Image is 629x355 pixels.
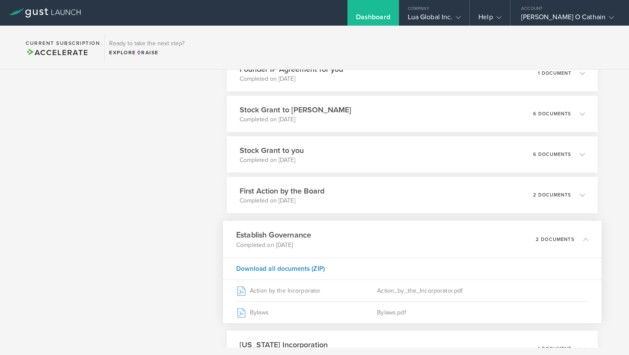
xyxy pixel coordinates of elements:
h3: [US_STATE] Incorporation [240,339,328,350]
p: Completed on [DATE] [240,197,324,205]
h3: First Action by the Board [240,185,324,197]
div: Dashboard [356,13,390,26]
span: Accelerate [26,48,88,57]
h3: Establish Governance [236,229,311,241]
p: 2 documents [533,193,571,197]
div: Ready to take the next step?ExploreRaise [104,34,189,61]
div: Action_by_the_Incorporator.pdf [377,280,588,301]
p: 1 document [538,346,571,351]
h3: Ready to take the next step? [109,41,184,47]
div: Download all documents (ZIP) [223,258,602,279]
iframe: Chat Widget [586,314,629,355]
span: Raise [136,50,159,56]
h2: Current Subscription [26,41,100,46]
div: Help [478,13,501,26]
p: Completed on [DATE] [240,156,304,164]
div: Bylaws.pdf [377,302,588,323]
div: Action by the Incorporator [236,280,377,301]
p: 6 documents [533,152,571,157]
div: Explore [109,49,184,56]
p: 2 documents [536,237,575,241]
h3: Stock Grant to [PERSON_NAME] [240,104,351,115]
p: 1 document [538,71,571,76]
p: Completed on [DATE] [240,75,343,83]
p: Completed on [DATE] [240,115,351,124]
div: [PERSON_NAME] O Cathain [521,13,614,26]
p: Completed on [DATE] [236,241,311,249]
div: Bylaws [236,302,377,323]
div: Lua Global Inc. [408,13,461,26]
h3: Stock Grant to you [240,145,304,156]
p: 6 documents [533,111,571,116]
